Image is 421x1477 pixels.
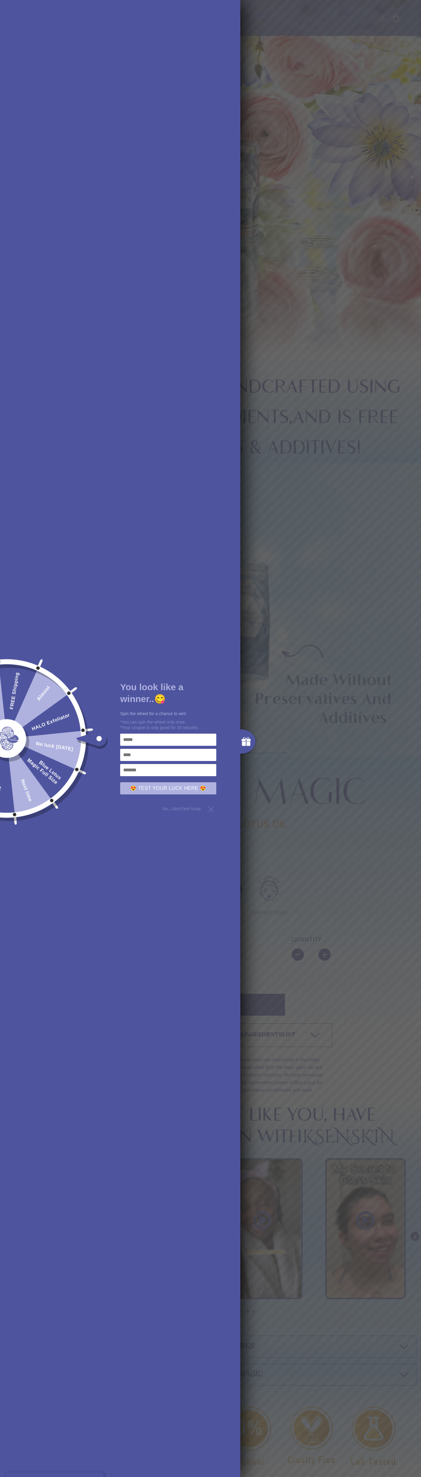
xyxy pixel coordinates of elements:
[5,684,51,740] div: Almost
[3,734,63,785] div: Blue Lotus Magic Full Size
[120,711,216,716] p: Spin the wheel for a chance to win!
[4,738,33,802] div: Next time
[120,725,216,730] p: *Your coupon is only good for 15 minutes.
[6,736,74,752] div: No luck [DATE]
[120,782,216,794] div: 😍 Test your luck here 😍
[162,804,206,814] span: No, I don't feel lucky
[6,712,71,741] div: HALO Exfoliator
[120,681,216,705] p: You look like a winner..😋
[120,719,216,725] p: *You can spin the wheel only once.
[4,672,20,739] div: FREE Shipping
